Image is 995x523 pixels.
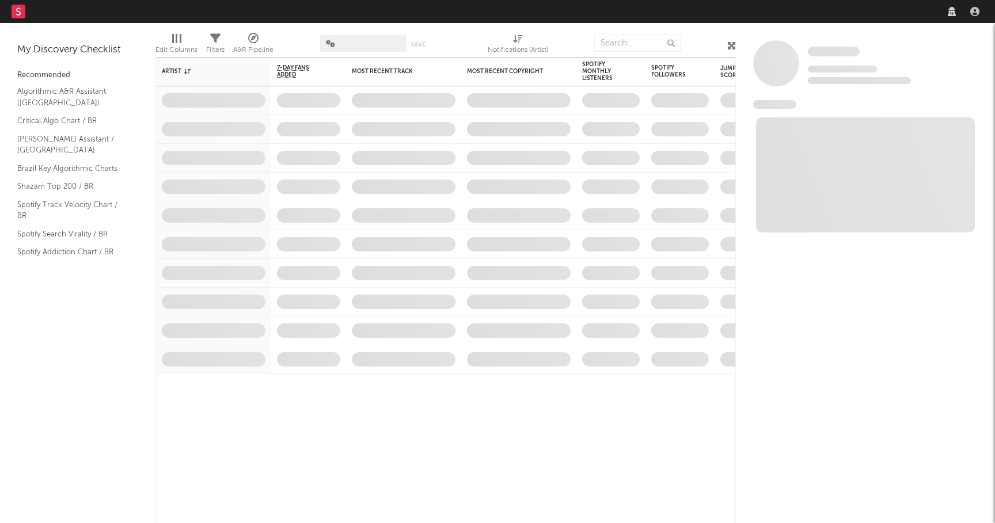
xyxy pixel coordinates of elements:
[352,68,438,75] div: Most Recent Track
[155,29,198,62] div: Edit Columns
[582,61,622,82] div: Spotify Monthly Listeners
[162,68,248,75] div: Artist
[17,85,127,109] a: Algorithmic A&R Assistant ([GEOGRAPHIC_DATA])
[651,64,692,78] div: Spotify Followers
[808,47,860,56] span: Some Artist
[17,114,127,127] a: Critical Algo Chart / BR
[594,35,681,52] input: Search...
[808,77,911,84] span: 0 fans last week
[17,133,127,156] a: [PERSON_NAME] Assistant / [GEOGRAPHIC_DATA]
[17,246,127,258] a: Spotify Addiction Chart / BR
[720,65,749,79] div: Jump Score
[467,68,553,75] div: Most Recent Copyright
[233,29,274,62] div: A&R Pipeline
[17,43,138,57] div: My Discovery Checklist
[808,66,877,72] span: Tracking Since: [DATE]
[753,100,796,109] span: News Feed
[488,43,548,57] div: Notifications (Artist)
[17,264,127,288] a: TikTok Videos Assistant / [GEOGRAPHIC_DATA]
[17,228,127,240] a: Spotify Search Virality / BR
[17,180,127,193] a: Shazam Top 200 / BR
[17,162,127,175] a: Brazil Key Algorithmic Charts
[206,43,225,57] div: Filters
[411,41,426,48] button: Save
[488,29,548,62] div: Notifications (Artist)
[155,43,198,57] div: Edit Columns
[808,46,860,58] a: Some Artist
[233,43,274,57] div: A&R Pipeline
[277,64,323,78] span: 7-Day Fans Added
[17,68,138,82] div: Recommended
[17,198,127,222] a: Spotify Track Velocity Chart / BR
[206,29,225,62] div: Filters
